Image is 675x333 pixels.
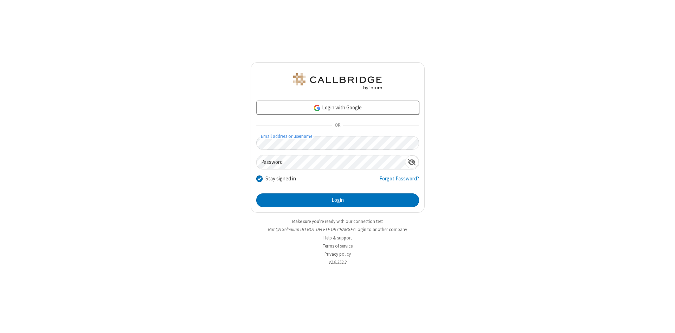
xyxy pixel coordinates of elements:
a: Terms of service [323,243,353,249]
a: Privacy policy [324,251,351,257]
li: Not QA Selenium DO NOT DELETE OR CHANGE? [251,226,425,233]
li: v2.6.353.2 [251,259,425,265]
a: Help & support [323,235,352,241]
a: Forgot Password? [379,175,419,188]
div: Show password [405,155,419,168]
iframe: Chat [657,315,670,328]
a: Login with Google [256,101,419,115]
img: QA Selenium DO NOT DELETE OR CHANGE [292,73,383,90]
img: google-icon.png [313,104,321,112]
span: OR [332,121,343,130]
button: Login [256,193,419,207]
button: Login to another company [355,226,407,233]
a: Make sure you're ready with our connection test [292,218,383,224]
input: Email address or username [256,136,419,150]
input: Password [257,155,405,169]
label: Stay signed in [265,175,296,183]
